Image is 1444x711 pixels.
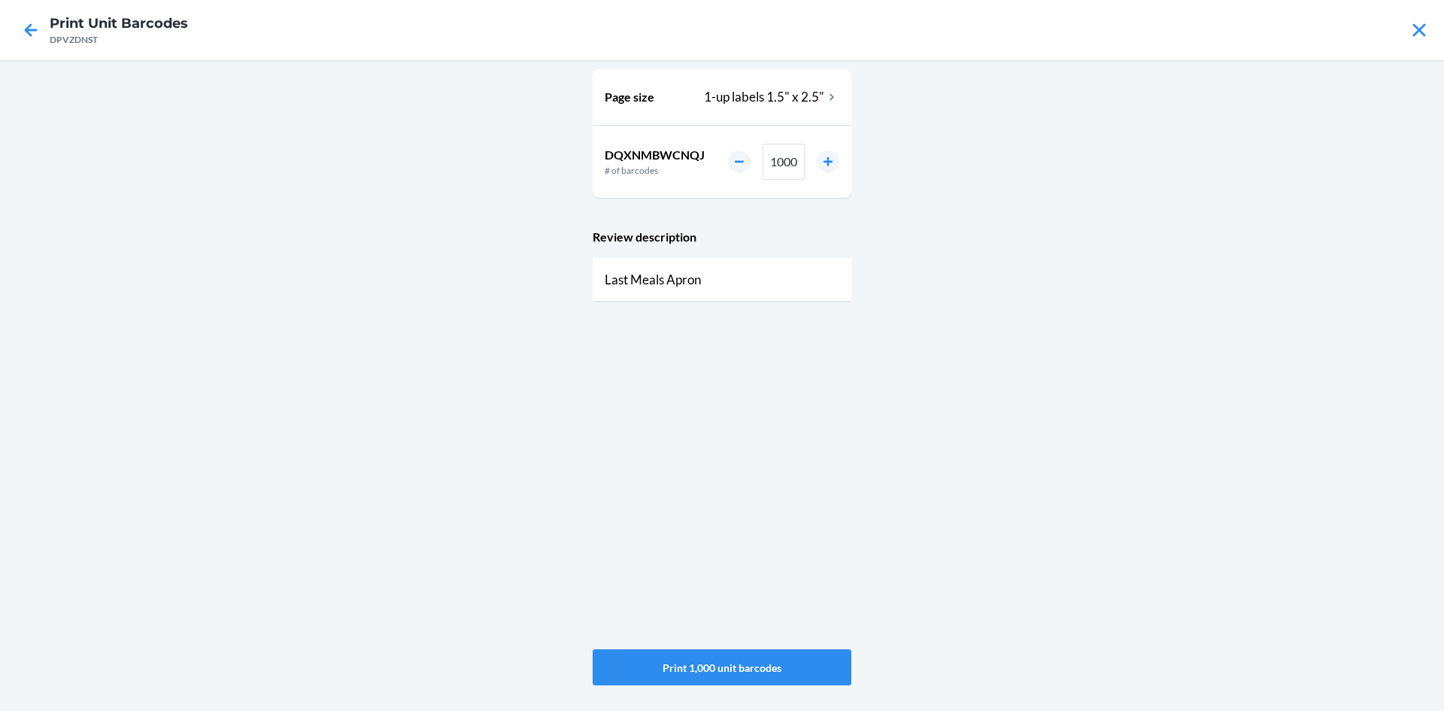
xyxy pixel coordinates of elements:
p: # of barcodes [605,164,705,178]
p: DQXNMBWCNQJ [605,146,705,164]
button: decrement number [728,150,751,173]
p: Page size [605,88,654,106]
h4: Print Unit Barcodes [50,14,188,33]
div: Last Meals Apron [593,258,851,302]
div: DPVZDNST [50,33,188,47]
button: Print 1,000 unit barcodes [593,649,851,685]
button: increment number [817,150,839,173]
div: 1-up labels 1.5" x 2.5" [704,87,839,107]
p: Review description [593,228,851,246]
